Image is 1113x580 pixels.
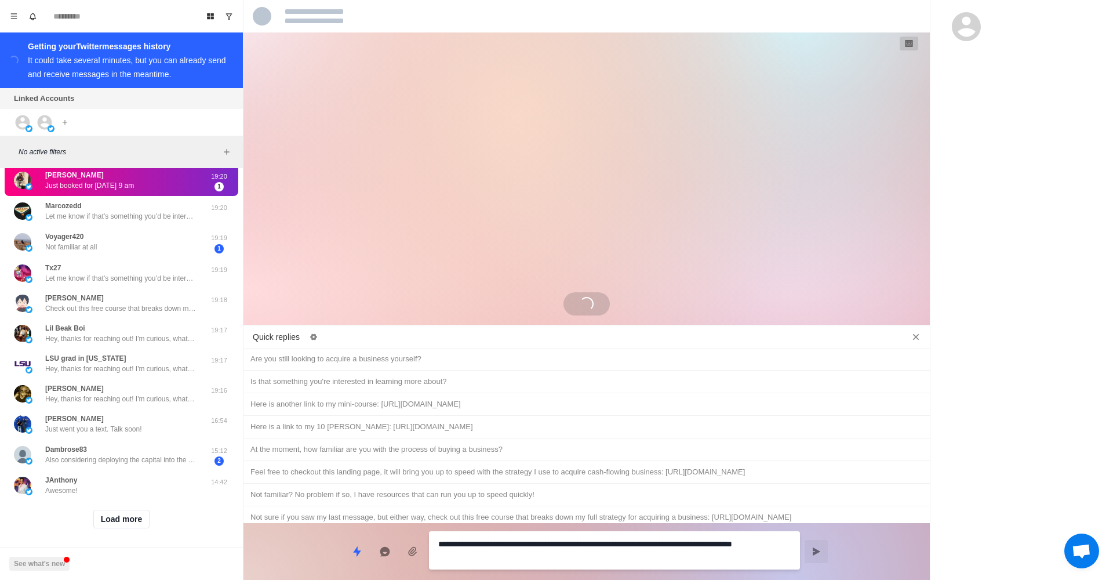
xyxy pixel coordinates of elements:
p: [PERSON_NAME] [45,414,104,424]
img: picture [26,245,32,252]
button: Edit quick replies [304,328,323,346]
button: Add account [58,115,72,129]
button: Send message [805,540,828,563]
p: Awesome! [45,485,78,496]
img: picture [14,295,31,312]
p: 19:16 [205,386,234,396]
p: [PERSON_NAME] [45,293,104,303]
p: Just went you a text. Talk soon! [45,424,142,434]
img: picture [14,415,31,433]
img: picture [14,355,31,372]
p: [PERSON_NAME] [45,170,104,180]
div: Here is a link to my 10 [PERSON_NAME]: [URL][DOMAIN_NAME] [250,420,923,433]
p: Marcozedd [45,201,82,211]
img: picture [14,202,31,220]
p: 19:20 [205,203,234,213]
p: 19:19 [205,233,234,243]
div: Feel free to checkout this landing page, it will bring you up to speed with the strategy I use to... [250,466,923,478]
img: picture [14,172,31,189]
p: Check out this free course that breaks down my full strategy for acquiring a business: [URL][DOMA... [45,303,196,314]
img: picture [26,336,32,343]
button: Reply with AI [373,540,397,563]
img: picture [26,183,32,190]
p: Not familiar at all [45,242,97,252]
button: Add filters [220,145,234,159]
p: LSU grad in [US_STATE] [45,353,126,364]
p: Quick replies [253,331,300,343]
img: picture [26,488,32,495]
img: picture [26,427,32,434]
button: Close quick replies [907,328,925,346]
img: picture [26,458,32,465]
div: Are you still looking to acquire a business yourself? [250,353,923,365]
div: Here is another link to my mini-course: [URL][DOMAIN_NAME] [250,398,923,411]
img: picture [26,397,32,404]
p: Just booked for [DATE] 9 am [45,180,134,191]
p: No active filters [19,147,220,157]
img: picture [14,385,31,403]
p: Hey, thanks for reaching out! I'm curious, what ultimately has you interested in acquiring a cash... [45,394,196,404]
p: 19:19 [205,265,234,275]
p: Lil Beak Boi [45,323,85,333]
button: Notifications [23,7,42,26]
img: picture [14,325,31,342]
span: 1 [214,244,224,253]
a: Open chat [1064,534,1099,568]
div: Not familiar? No problem if so, I have resources that can run you up to speed quickly! [250,488,923,501]
p: Let me know if that’s something you’d be interested in and I can set you up on a call with my con... [45,273,196,284]
img: picture [26,306,32,313]
p: 19:17 [205,356,234,365]
p: Hey, thanks for reaching out! I'm curious, what ultimately has you interested in acquiring a cash... [45,333,196,344]
button: Board View [201,7,220,26]
p: 14:42 [205,477,234,487]
img: picture [26,367,32,374]
p: 15:12 [205,446,234,456]
div: Getting your Twitter messages history [28,39,229,53]
img: picture [26,125,32,132]
img: picture [14,233,31,251]
span: 1 [214,182,224,191]
p: [PERSON_NAME] [45,383,104,394]
p: 19:18 [205,295,234,305]
div: Is that something you're interested in learning more about? [250,375,923,388]
p: Linked Accounts [14,93,74,104]
p: 19:17 [205,325,234,335]
button: Add media [401,540,424,563]
p: Let me know if that’s something you’d be interested in and I can set you up on a call with my con... [45,211,196,222]
img: picture [14,446,31,463]
p: Dambrose83 [45,444,87,455]
p: 16:54 [205,416,234,426]
img: picture [26,276,32,283]
button: Quick replies [345,540,369,563]
img: picture [14,264,31,282]
button: See what's new [9,557,70,571]
p: Voyager420 [45,231,84,242]
p: JAnthony [45,475,77,485]
button: Show unread conversations [220,7,238,26]
p: Hey, thanks for reaching out! I'm curious, what ultimately has you interested in acquiring a cash... [45,364,196,374]
p: 19:20 [205,172,234,182]
button: Menu [5,7,23,26]
img: picture [48,125,54,132]
img: picture [26,214,32,221]
span: 2 [214,456,224,466]
button: Load more [93,510,150,528]
p: Tx27 [45,263,61,273]
div: It could take several minutes, but you can already send and receive messages in the meantime. [28,56,226,79]
p: Also considering deploying the capital into the stock market but trying to be patient with the cu... [45,455,196,465]
img: picture [14,477,31,494]
div: Not sure if you saw my last message, but either way, check out this free course that breaks down ... [250,511,923,524]
div: At the moment, how familiar are you with the process of buying a business? [250,443,923,456]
